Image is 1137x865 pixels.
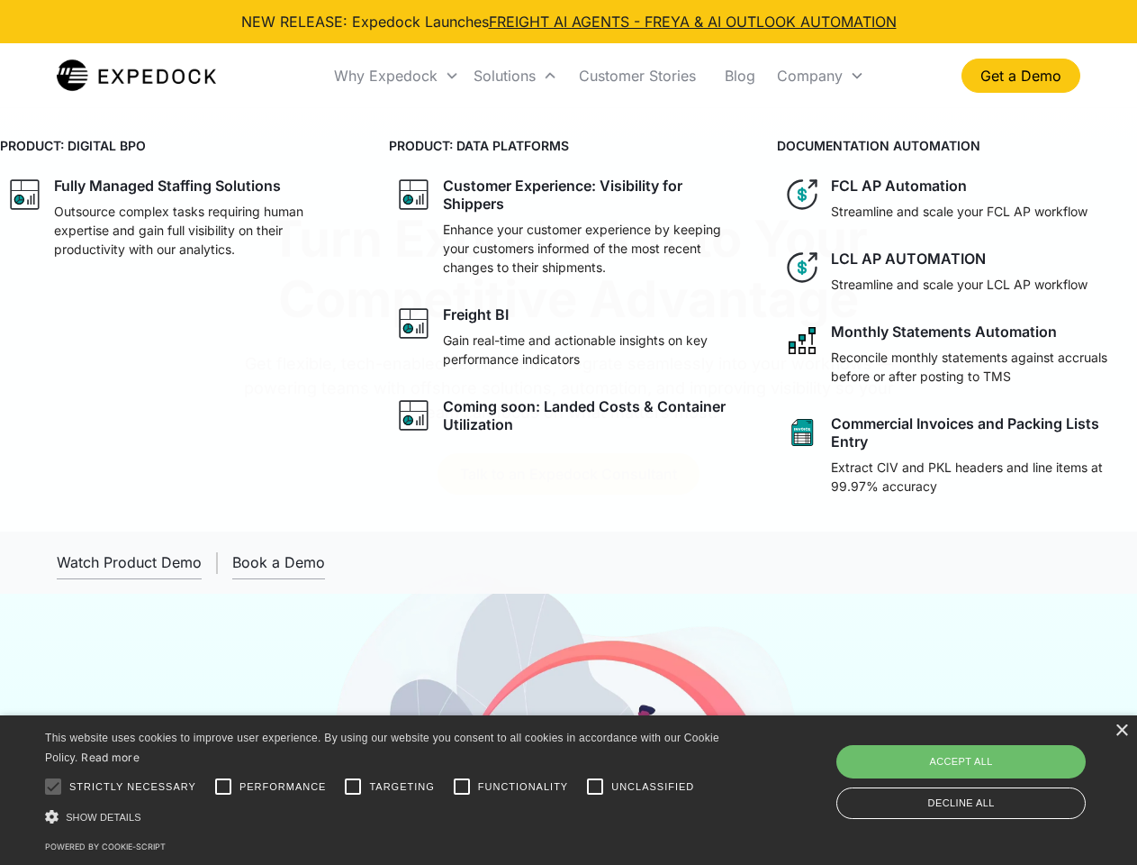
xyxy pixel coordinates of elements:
[389,136,749,155] h4: PRODUCT: DATA PLATFORMS
[327,45,466,106] div: Why Expedock
[831,323,1057,341] div: Monthly Statements Automation
[57,553,202,571] div: Watch Product Demo
[57,58,216,94] img: Expedock Logo
[831,177,967,195] div: FCL AP Automation
[784,250,820,286] img: dollar icon
[66,812,141,823] span: Show details
[57,546,202,579] a: open lightbox
[784,414,820,451] img: sheet icon
[777,407,1137,503] a: sheet iconCommercial Invoices and Packing Lists EntryExtract CIV and PKL headers and line items a...
[831,458,1130,496] p: Extract CIV and PKL headers and line items at 99.97% accuracy
[443,397,742,433] div: Coming soon: Landed Costs & Container Utilization
[777,169,1137,228] a: dollar iconFCL AP AutomationStreamline and scale your FCL AP workflow
[443,177,742,213] div: Customer Experience: Visibility for Shippers
[489,13,897,31] a: FREIGHT AI AGENTS - FREYA & AI OUTLOOK AUTOMATION
[45,807,726,826] div: Show details
[443,220,742,277] p: Enhance your customer experience by keeping your customers informed of the most recent changes to...
[369,779,434,795] span: Targeting
[611,779,694,795] span: Unclassified
[389,298,749,376] a: graph iconFreight BIGain real-time and actionable insights on key performance indicators
[45,732,719,765] span: This website uses cookies to improve user experience. By using our website you consent to all coo...
[777,242,1137,301] a: dollar iconLCL AP AUTOMATIONStreamline and scale your LCL AP workflow
[396,305,432,341] img: graph icon
[232,546,325,579] a: Book a Demo
[961,59,1080,93] a: Get a Demo
[837,670,1137,865] iframe: Chat Widget
[54,177,281,195] div: Fully Managed Staffing Solutions
[239,779,327,795] span: Performance
[45,842,166,851] a: Powered by cookie-script
[443,331,742,369] p: Gain real-time and actionable insights on key performance indicators
[389,169,749,284] a: graph iconCustomer Experience: Visibility for ShippersEnhance your customer experience by keeping...
[710,45,770,106] a: Blog
[57,58,216,94] a: home
[54,202,353,259] p: Outsource complex tasks requiring human expertise and gain full visibility on their productivity ...
[831,414,1130,451] div: Commercial Invoices and Packing Lists Entry
[777,67,843,85] div: Company
[784,177,820,213] img: dollar icon
[831,275,1087,294] p: Streamline and scale your LCL AP workflow
[241,11,897,32] div: NEW RELEASE: Expedock Launches
[777,315,1137,393] a: network like iconMonthly Statements AutomationReconcile monthly statements against accruals befor...
[770,45,871,106] div: Company
[396,397,432,433] img: graph icon
[831,348,1130,386] p: Reconcile monthly statements against accruals before or after posting to TMS
[232,553,325,571] div: Book a Demo
[777,136,1137,155] h4: DOCUMENTATION AUTOMATION
[396,177,432,213] img: graph icon
[784,323,820,359] img: network like icon
[474,67,536,85] div: Solutions
[389,390,749,441] a: graph iconComing soon: Landed Costs & Container Utilization
[69,779,196,795] span: Strictly necessary
[466,45,564,106] div: Solutions
[831,202,1087,221] p: Streamline and scale your FCL AP workflow
[564,45,710,106] a: Customer Stories
[478,779,568,795] span: Functionality
[7,177,43,213] img: graph icon
[831,250,986,268] div: LCL AP AUTOMATION
[334,67,438,85] div: Why Expedock
[81,751,140,764] a: Read more
[443,305,509,323] div: Freight BI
